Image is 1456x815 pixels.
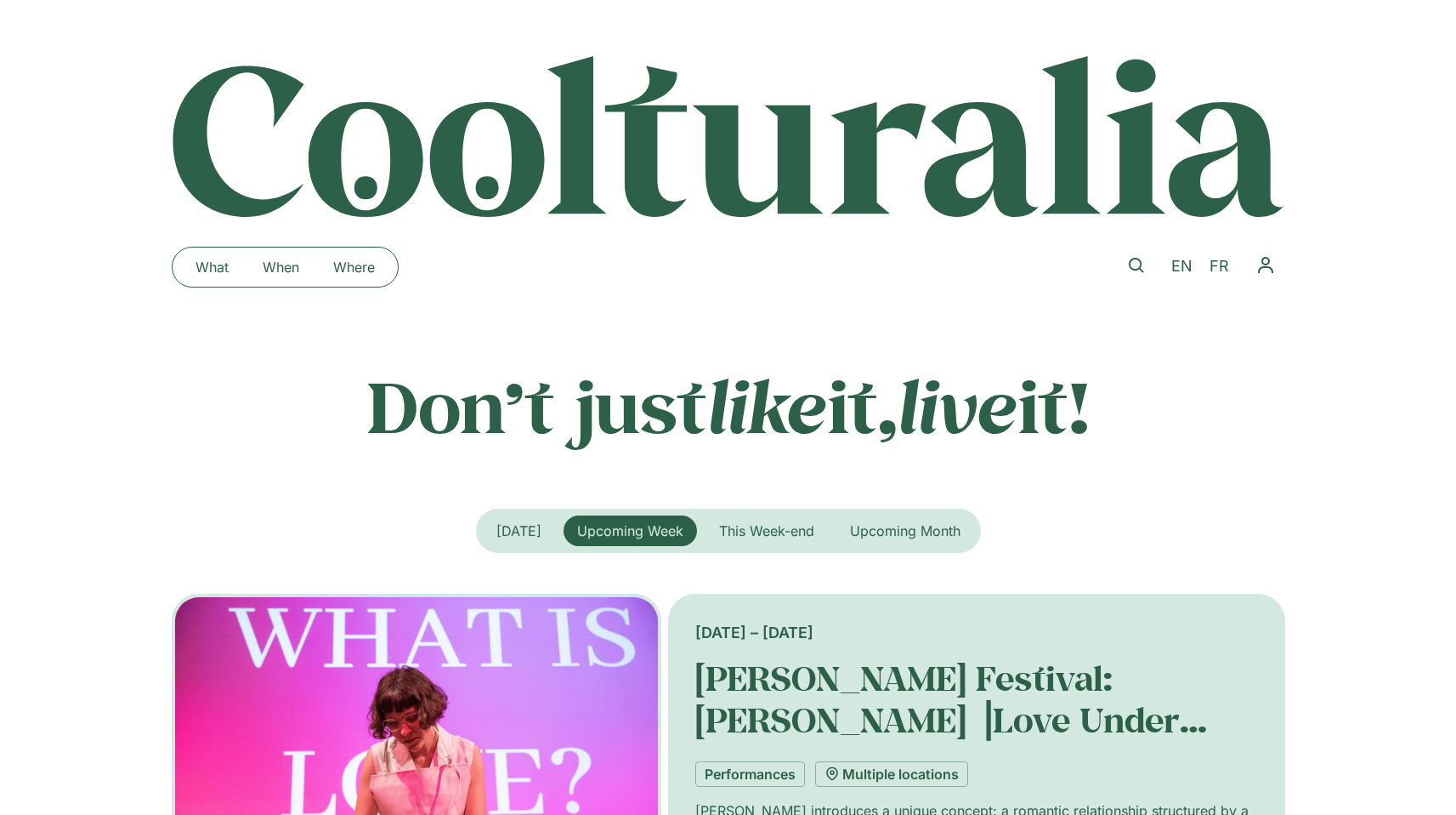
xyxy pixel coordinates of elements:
[316,254,392,281] a: Where
[178,254,392,281] nav: Menu
[496,522,541,539] span: [DATE]
[1246,246,1285,285] nav: Menu
[815,761,968,787] a: Multiple locations
[1210,257,1229,275] span: FR
[850,522,960,539] span: Upcoming Month
[1246,246,1285,285] button: Menu Toggle
[246,254,316,281] a: When
[719,522,814,539] span: This Week-end
[898,358,1018,453] em: live
[707,358,828,453] em: like
[695,656,1207,784] a: [PERSON_NAME] Festival: [PERSON_NAME] ⎥Love Under Contract
[1201,254,1238,279] a: FR
[1171,257,1193,275] span: EN
[1163,254,1201,279] a: EN
[577,522,683,539] span: Upcoming Week
[695,621,1257,644] div: [DATE] – [DATE]
[695,761,805,787] a: Performances
[172,363,1285,448] p: Don’t just it, it!
[178,254,246,281] a: What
